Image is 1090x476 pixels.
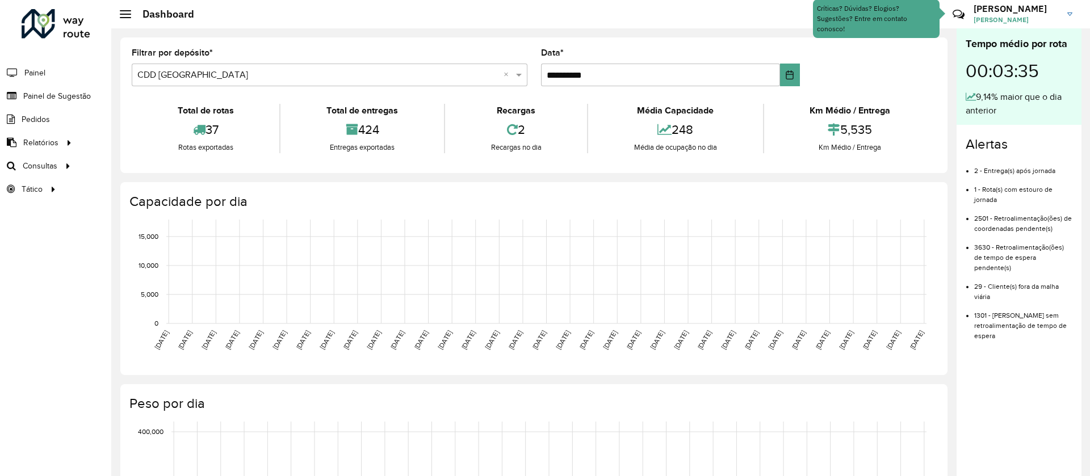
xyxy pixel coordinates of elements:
[504,68,513,82] span: Clear all
[578,329,594,351] text: [DATE]
[974,205,1072,234] li: 2501 - Retroalimentação(ões) de coordenadas pendente(s)
[861,329,878,351] text: [DATE]
[342,329,358,351] text: [DATE]
[767,142,933,153] div: Km Médio / Entrega
[974,157,1072,176] li: 2 - Entrega(s) após jornada
[974,273,1072,302] li: 29 - Cliente(s) fora da malha viária
[135,142,276,153] div: Rotas exportadas
[838,329,854,351] text: [DATE]
[448,117,584,142] div: 2
[23,137,58,149] span: Relatórios
[908,329,925,351] text: [DATE]
[790,329,807,351] text: [DATE]
[448,104,584,117] div: Recargas
[625,329,642,351] text: [DATE]
[966,136,1072,153] h4: Alertas
[531,329,547,351] text: [DATE]
[649,329,665,351] text: [DATE]
[507,329,523,351] text: [DATE]
[602,329,618,351] text: [DATE]
[366,329,382,351] text: [DATE]
[389,329,405,351] text: [DATE]
[131,8,194,20] h2: Dashboard
[129,193,936,210] h4: Capacidade por dia
[484,329,500,351] text: [DATE]
[23,160,57,172] span: Consultas
[696,329,712,351] text: [DATE]
[966,36,1072,52] div: Tempo médio por rota
[946,2,971,27] a: Contato Rápido
[283,142,441,153] div: Entregas exportadas
[672,329,689,351] text: [DATE]
[135,117,276,142] div: 37
[885,329,902,351] text: [DATE]
[139,262,158,269] text: 10,000
[283,117,441,142] div: 424
[23,90,91,102] span: Painel de Sugestão
[200,329,217,351] text: [DATE]
[295,329,311,351] text: [DATE]
[780,64,800,86] button: Choose Date
[966,90,1072,117] div: 9,14% maior que o dia anterior
[555,329,571,351] text: [DATE]
[541,46,564,60] label: Data
[767,329,783,351] text: [DATE]
[24,67,45,79] span: Painel
[318,329,335,351] text: [DATE]
[141,290,158,298] text: 5,000
[153,329,170,351] text: [DATE]
[22,113,50,125] span: Pedidos
[591,117,760,142] div: 248
[22,183,43,195] span: Tático
[966,52,1072,90] div: 00:03:35
[139,233,158,240] text: 15,000
[974,15,1059,25] span: [PERSON_NAME]
[248,329,264,351] text: [DATE]
[974,3,1059,14] h3: [PERSON_NAME]
[154,319,158,327] text: 0
[591,104,760,117] div: Média Capacidade
[283,104,441,117] div: Total de entregas
[720,329,736,351] text: [DATE]
[437,329,453,351] text: [DATE]
[974,234,1072,273] li: 3630 - Retroalimentação(ões) de tempo de espera pendente(s)
[132,46,213,60] label: Filtrar por depósito
[448,142,584,153] div: Recargas no dia
[814,329,831,351] text: [DATE]
[413,329,429,351] text: [DATE]
[460,329,476,351] text: [DATE]
[767,104,933,117] div: Km Médio / Entrega
[743,329,760,351] text: [DATE]
[767,117,933,142] div: 5,535
[135,104,276,117] div: Total de rotas
[591,142,760,153] div: Média de ocupação no dia
[129,395,936,412] h4: Peso por dia
[224,329,240,351] text: [DATE]
[974,176,1072,205] li: 1 - Rota(s) com estouro de jornada
[138,428,163,435] text: 400,000
[271,329,288,351] text: [DATE]
[974,302,1072,341] li: 1301 - [PERSON_NAME] sem retroalimentação de tempo de espera
[177,329,193,351] text: [DATE]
